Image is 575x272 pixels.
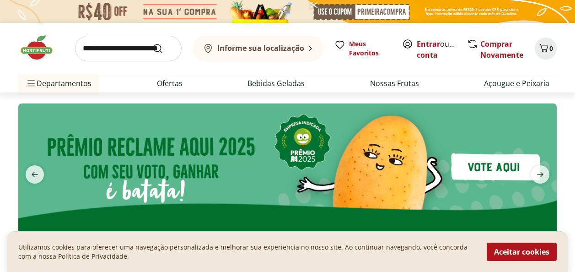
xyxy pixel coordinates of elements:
[18,103,557,234] img: reclame aqui
[152,43,174,54] button: Submit Search
[480,39,523,60] a: Comprar Novamente
[193,36,323,61] button: Informe sua localização
[18,34,64,61] img: Hortifruti
[524,165,557,184] button: next
[349,39,391,58] span: Meus Favoritos
[18,165,51,184] button: previous
[26,72,91,94] span: Departamentos
[417,39,467,60] a: Criar conta
[417,39,440,49] a: Entrar
[370,78,419,89] a: Nossas Frutas
[247,78,305,89] a: Bebidas Geladas
[217,43,304,53] b: Informe sua localização
[26,72,37,94] button: Menu
[535,38,557,60] button: Carrinho
[75,36,182,61] input: search
[484,78,549,89] a: Açougue e Peixaria
[549,44,553,53] span: 0
[157,78,183,89] a: Ofertas
[18,243,476,261] p: Utilizamos cookies para oferecer uma navegação personalizada e melhorar sua experiencia no nosso ...
[334,39,391,58] a: Meus Favoritos
[487,243,557,261] button: Aceitar cookies
[417,38,457,60] span: ou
